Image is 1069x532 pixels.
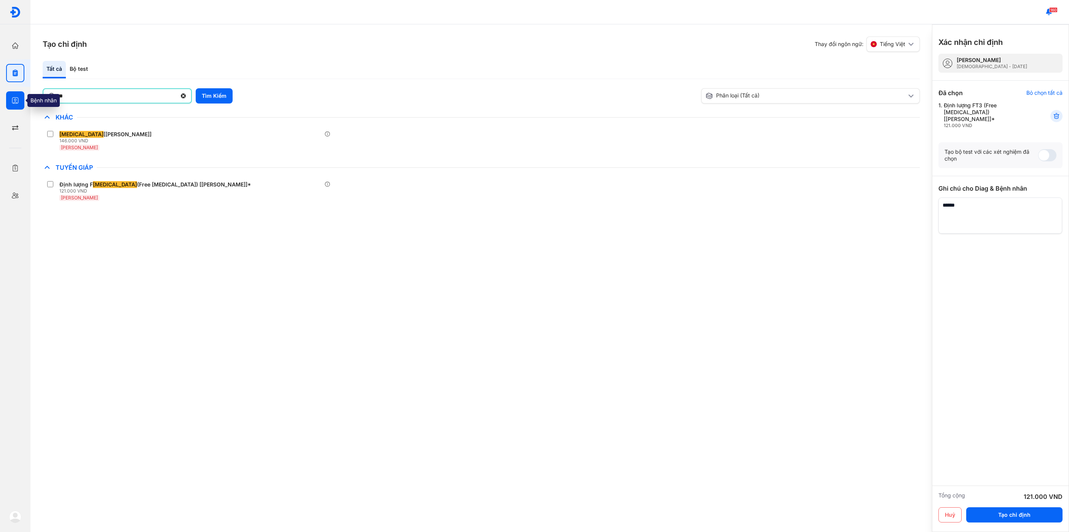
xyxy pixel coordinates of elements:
[66,61,92,78] div: Bộ test
[938,88,963,97] div: Đã chọn
[957,57,1027,64] div: [PERSON_NAME]
[43,61,66,78] div: Tất cả
[705,92,906,100] div: Phân loại (Tất cả)
[52,113,77,121] span: Khác
[10,6,21,18] img: logo
[815,37,920,52] div: Thay đổi ngôn ngữ:
[1049,7,1058,13] span: 160
[938,507,962,522] button: Huỷ
[944,102,1032,129] div: Định lượng FT3 (Free [MEDICAL_DATA]) [[PERSON_NAME]]*
[196,88,233,104] button: Tìm Kiếm
[966,507,1063,522] button: Tạo chỉ định
[9,511,21,523] img: logo
[59,131,152,138] div: [[PERSON_NAME]]
[59,181,251,188] div: Định lượng F (Free [MEDICAL_DATA]) [[PERSON_NAME]]*
[59,138,155,144] div: 146.000 VND
[59,131,104,138] span: [MEDICAL_DATA]
[1024,492,1063,501] div: 121.000 VND
[938,184,1063,193] div: Ghi chú cho Diag & Bệnh nhân
[59,188,254,194] div: 121.000 VND
[1026,89,1063,96] div: Bỏ chọn tất cả
[52,164,97,171] span: Tuyến Giáp
[938,37,1003,48] h3: Xác nhận chỉ định
[93,181,137,188] span: [MEDICAL_DATA]
[880,41,905,48] span: Tiếng Việt
[61,145,98,150] span: [PERSON_NAME]
[43,39,87,49] h3: Tạo chỉ định
[944,123,1032,129] div: 121.000 VND
[938,492,965,501] div: Tổng cộng
[938,102,1032,129] div: 1.
[61,195,98,201] span: [PERSON_NAME]
[957,64,1027,70] div: [DEMOGRAPHIC_DATA] - [DATE]
[945,148,1038,162] div: Tạo bộ test với các xét nghiệm đã chọn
